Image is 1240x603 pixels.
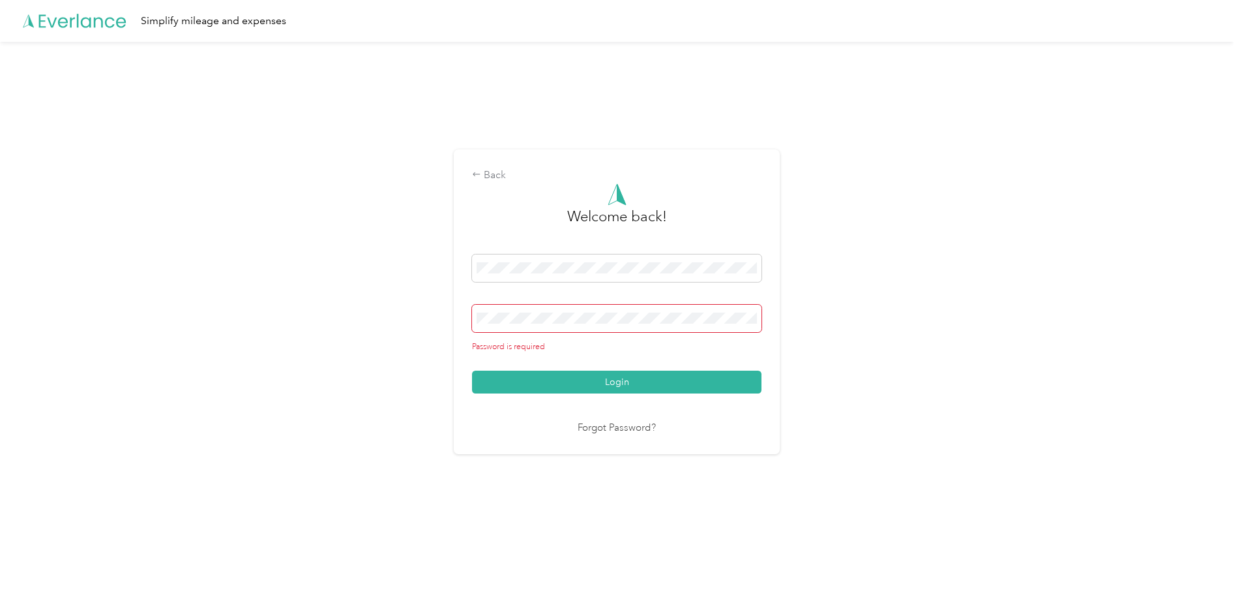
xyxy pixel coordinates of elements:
button: Login [472,371,761,394]
h3: greeting [567,206,667,241]
div: Simplify mileage and expenses [141,13,286,29]
div: Password is required [472,341,761,353]
div: Back [472,168,761,183]
a: Forgot Password? [578,421,656,436]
